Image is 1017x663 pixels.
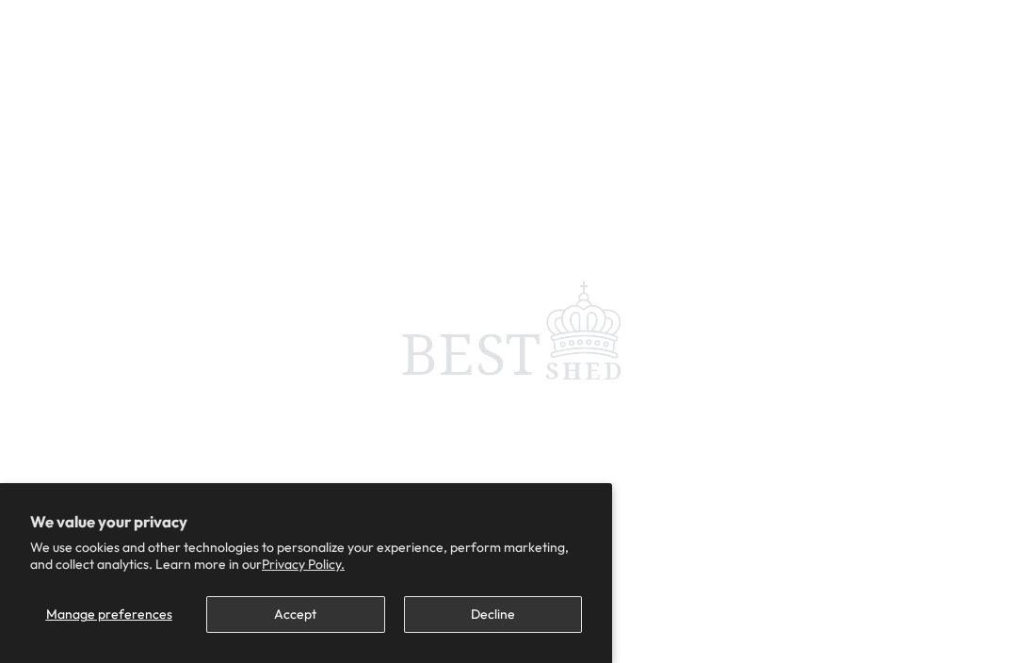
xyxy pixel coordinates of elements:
[46,606,172,623] span: Manage preferences
[404,596,582,633] button: Decline
[262,556,345,573] a: Privacy Policy.
[30,596,187,633] button: Manage preferences
[206,596,384,633] button: Accept
[30,539,582,573] p: We use cookies and other technologies to personalize your experience, perform marketing, and coll...
[30,513,582,530] h2: We value your privacy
